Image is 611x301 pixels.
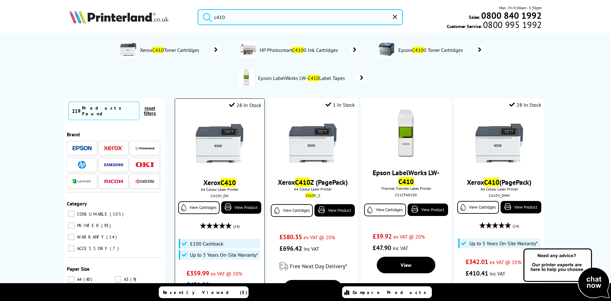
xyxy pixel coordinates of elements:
span: Brand [67,131,80,138]
input: WARRANTY 14 [68,234,74,240]
mark: C410 [398,177,414,186]
img: Printerland Logo [69,10,169,24]
a: View Cartridges [457,201,499,214]
a: View Product [408,204,448,216]
span: Up to 5 Years On-Site Warranty* [190,252,258,258]
span: 80 [83,276,94,282]
div: C410V_DNM [459,193,539,198]
div: C410V_DN [180,193,260,198]
span: Free Next Day Delivery* [290,262,347,270]
a: View [284,280,342,297]
a: Epson LabelWorks LW-C410 [373,168,439,186]
span: 93 [101,223,112,228]
span: Paper Size [67,266,89,272]
span: A4 Colour Laser Printer [271,187,355,191]
input: PRINTER 93 [68,222,74,229]
img: Samsung [104,163,123,166]
span: ex VAT @ 20% [490,259,521,265]
img: Xerox-C410-DeptImage.jpg [120,41,136,57]
span: A4 Colour Laser Printer [178,187,261,192]
span: Customer Service: [447,22,542,29]
span: £580.35 [279,233,302,241]
img: Lexmark [73,179,92,183]
input: A3 9 [115,276,121,283]
a: View [377,257,435,273]
a: EpsonC4100 Toner Cartridges [398,41,485,59]
input: A4 80 [68,276,74,283]
img: PhotosmartC4100-conspage.jpg [240,41,256,57]
a: View Cartridges [178,201,220,214]
img: Ricoh [104,180,123,183]
span: 219 [72,108,81,114]
span: Xerox Toner Cartridges [139,47,202,53]
mark: C410 [292,47,304,53]
span: 14 [106,234,118,240]
span: Epson 0 Toner Cartridges [398,47,466,53]
a: HP PhotosmartC4100 Ink Cartridges [259,41,360,59]
span: Compare Products [353,290,430,295]
span: inc VAT [304,246,319,252]
span: £100 Cashback [190,240,223,247]
input: CONSUMABLE 105 [68,211,74,217]
span: View [401,262,411,268]
span: inc VAT [211,282,226,288]
span: A4 Colour Laser Printer [457,187,541,191]
span: £410.41 [466,269,488,277]
div: V_Z [272,193,353,198]
span: £359.99 [186,269,209,277]
span: Thermal Transfer Label Printer [364,186,448,191]
a: View Product [314,204,355,217]
span: inc VAT [490,270,505,277]
span: 7 [110,246,120,251]
img: Xerox-C410-Front-Main-Small.jpg [289,119,337,167]
div: 28 In Stock [229,102,261,108]
b: 0800 840 1992 [481,10,542,21]
button: reset filters [139,105,160,116]
span: CONSUMABLE [75,211,109,217]
span: Category [67,200,87,207]
span: ex VAT @ 20% [304,234,335,240]
div: C51CF48100 [366,192,446,197]
span: Recently Viewed (5) [163,290,248,295]
a: View Cartridges [364,204,406,216]
span: £431.99 [186,281,209,289]
span: ACCESSORY [75,246,109,251]
mark: C410 [412,47,424,53]
a: 0800 840 1992 [480,12,542,18]
span: A4 [75,276,83,282]
img: Printerland [135,147,154,150]
a: Epson LabelWorks LW-C410Label Tapes [257,69,367,87]
span: (24) [513,220,519,232]
a: Compare Products [342,286,432,298]
span: ex VAT @ 20% [211,270,242,277]
span: Sales: [469,14,480,20]
img: Epson [73,146,92,151]
span: £342.01 [466,258,488,266]
mark: C410 [221,178,236,187]
mark: C410 [152,47,164,53]
div: 1 In Stock [326,102,355,108]
mark: C410 [305,193,314,198]
a: XeroxC410Toner Cartridges [139,41,221,59]
img: Open Live Chat window [522,247,611,300]
span: £696.42 [279,244,302,253]
span: HP Photosmart 0 Ink Cartridges [259,47,341,53]
span: 0800 995 1992 [482,22,542,28]
span: WARRANTY [75,234,106,240]
a: XeroxC410Z (PagePack) [278,178,348,187]
a: View Product [221,201,261,214]
a: Printerland Logo [69,10,190,25]
a: XeroxC410 [203,178,236,187]
mark: C410 [484,178,499,187]
a: XeroxC410(PagePack) [467,178,531,187]
img: Xerox-C410-Front-Main-Small.jpg [196,119,243,167]
img: Xerox-C410-Front-Main-Small.jpg [475,119,523,167]
a: View Product [501,201,541,213]
span: Mon - Fri 9:00am - 5:30pm [499,5,542,11]
input: Search product or bra [198,9,403,25]
img: Kyocera [135,179,154,184]
div: 28 In Stock [509,102,541,108]
span: PRINTER [75,223,101,228]
span: (24) [233,220,240,233]
span: ex VAT @ 20% [393,233,425,240]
